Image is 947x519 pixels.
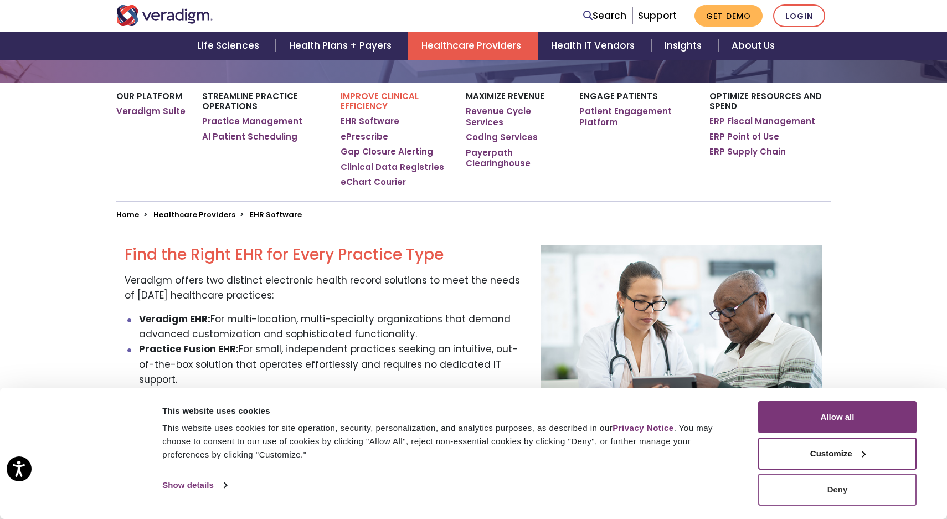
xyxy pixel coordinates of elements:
button: Allow all [758,401,917,433]
a: Life Sciences [184,32,276,60]
a: EHR Software [341,116,399,127]
a: Privacy Notice [613,423,673,433]
strong: Veradigm EHR: [139,312,210,326]
li: For multi-location, multi-specialty organizations that demand advanced customization and sophisti... [139,312,525,342]
div: This website uses cookies for site operation, security, personalization, and analytics purposes, ... [162,422,733,461]
a: Home [116,209,139,220]
a: Healthcare Providers [408,32,538,60]
a: Patient Engagement Platform [579,106,693,127]
a: Show details [162,477,227,494]
strong: Practice Fusion EHR: [139,342,239,356]
div: This website uses cookies [162,404,733,418]
a: Payerpath Clearinghouse [466,147,563,169]
a: Get Demo [694,5,763,27]
a: Veradigm Suite [116,106,186,117]
a: Practice Management [202,116,302,127]
p: Veradigm offers two distinct electronic health record solutions to meet the needs of [DATE] healt... [125,273,524,303]
a: ERP Point of Use [709,131,779,142]
a: ERP Supply Chain [709,146,786,157]
a: ePrescribe [341,131,388,142]
a: ERP Fiscal Management [709,116,815,127]
a: Support [638,9,677,22]
button: Customize [758,438,917,470]
a: Search [583,8,626,23]
li: For small, independent practices seeking an intuitive, out-of-the-box solution that operates effo... [139,342,525,387]
a: Gap Closure Alerting [341,146,433,157]
a: Health IT Vendors [538,32,651,60]
a: Clinical Data Registries [341,162,444,173]
img: Veradigm logo [116,5,213,26]
a: Login [773,4,825,27]
a: Healthcare Providers [153,209,235,220]
a: Revenue Cycle Services [466,106,563,127]
a: Insights [651,32,718,60]
a: About Us [718,32,788,60]
a: eChart Courier [341,177,406,188]
button: Deny [758,474,917,506]
h2: Find the Right EHR for Every Practice Type [125,245,524,264]
a: AI Patient Scheduling [202,131,297,142]
a: Health Plans + Payers [276,32,408,60]
img: page-ehr-solutions-overview.jpg [541,245,822,436]
a: Coding Services [466,132,538,143]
